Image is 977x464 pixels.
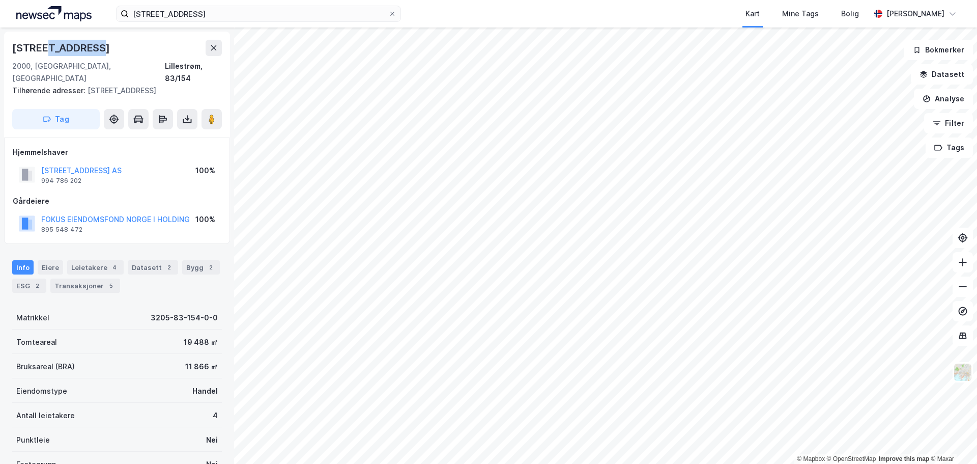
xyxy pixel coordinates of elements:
[195,165,215,177] div: 100%
[841,8,859,20] div: Bolig
[12,260,34,275] div: Info
[185,361,218,373] div: 11 866 ㎡
[12,279,46,293] div: ESG
[16,434,50,446] div: Punktleie
[16,410,75,422] div: Antall leietakere
[782,8,819,20] div: Mine Tags
[182,260,220,275] div: Bygg
[12,40,112,56] div: [STREET_ADDRESS]
[13,195,221,207] div: Gårdeiere
[195,213,215,226] div: 100%
[16,385,67,397] div: Eiendomstype
[797,455,825,462] a: Mapbox
[109,262,120,272] div: 4
[16,361,75,373] div: Bruksareal (BRA)
[12,86,88,95] span: Tilhørende adresser:
[16,312,49,324] div: Matrikkel
[128,260,178,275] div: Datasett
[745,8,760,20] div: Kart
[165,60,222,85] div: Lillestrøm, 83/154
[914,89,973,109] button: Analyse
[904,40,973,60] button: Bokmerker
[13,146,221,158] div: Hjemmelshaver
[50,279,120,293] div: Transaksjoner
[911,64,973,85] button: Datasett
[164,262,174,272] div: 2
[879,455,929,462] a: Improve this map
[213,410,218,422] div: 4
[953,363,972,382] img: Z
[16,6,92,21] img: logo.a4113a55bc3d86da70a041830d287a7e.svg
[67,260,124,275] div: Leietakere
[41,226,82,234] div: 895 548 472
[12,60,165,85] div: 2000, [GEOGRAPHIC_DATA], [GEOGRAPHIC_DATA]
[106,281,116,291] div: 5
[192,385,218,397] div: Handel
[32,281,42,291] div: 2
[184,336,218,348] div: 19 488 ㎡
[886,8,944,20] div: [PERSON_NAME]
[12,85,214,97] div: [STREET_ADDRESS]
[827,455,876,462] a: OpenStreetMap
[924,113,973,133] button: Filter
[926,138,973,158] button: Tags
[16,336,57,348] div: Tomteareal
[926,415,977,464] iframe: Chat Widget
[151,312,218,324] div: 3205-83-154-0-0
[129,6,388,21] input: Søk på adresse, matrikkel, gårdeiere, leietakere eller personer
[12,109,100,129] button: Tag
[38,260,63,275] div: Eiere
[206,262,216,272] div: 2
[41,177,81,185] div: 994 786 202
[206,434,218,446] div: Nei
